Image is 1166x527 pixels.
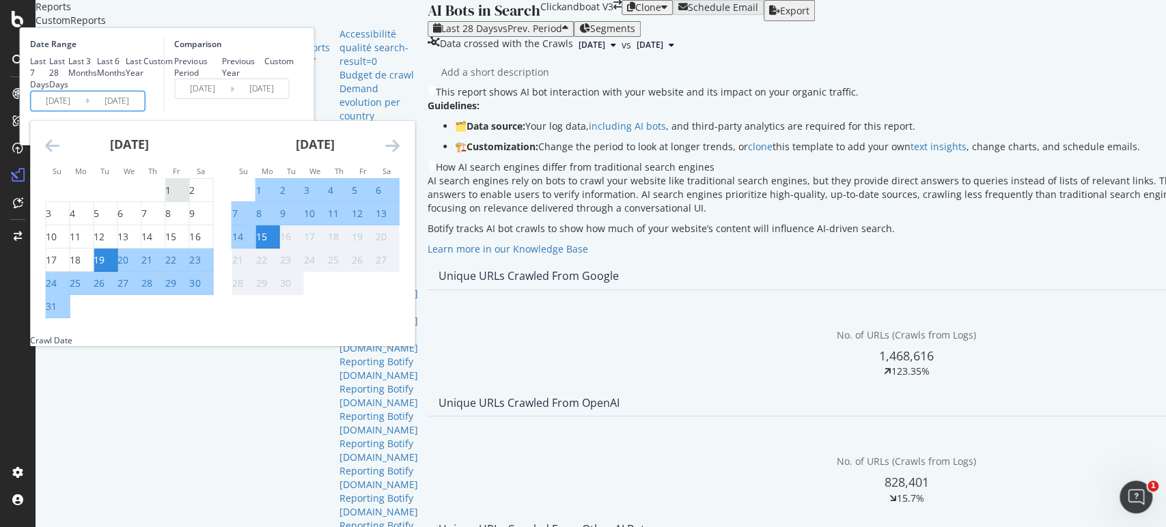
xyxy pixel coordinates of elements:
[303,225,327,248] td: Not available. Wednesday, September 17, 2025
[100,166,109,176] small: Tu
[49,55,68,90] div: Last 28 Days
[255,202,279,225] td: Selected. Monday, September 8, 2025
[165,184,171,197] div: 1
[141,272,165,295] td: Selected. Thursday, August 28, 2025
[189,179,213,202] td: Choose Saturday, August 2, 2025 as your check-out date. It’s available.
[238,166,247,176] small: Su
[351,202,375,225] td: Selected. Friday, September 12, 2025
[117,253,128,267] div: 20
[46,225,70,248] td: Choose Sunday, August 10, 2025 as your check-out date. It’s available.
[264,55,293,67] div: Custom
[126,55,143,79] div: Last Year
[46,253,57,267] div: 17
[30,121,414,334] div: Calendar
[279,272,303,295] td: Not available. Tuesday, September 30, 2025
[255,276,266,290] div: 29
[911,140,967,153] a: text insights
[46,230,57,244] div: 10
[141,253,152,267] div: 21
[89,91,144,111] input: End Date
[234,79,288,98] input: End Date
[780,5,809,16] div: Export
[68,55,97,79] div: Last 3 Months
[498,22,562,35] span: vs Prev. Period
[351,230,362,244] div: 19
[165,179,189,202] td: Choose Friday, August 1, 2025 as your check-out date. It’s available.
[45,137,59,154] div: Move backward to switch to the previous month.
[46,248,70,272] td: Choose Sunday, August 17, 2025 as your check-out date. It’s available.
[255,230,266,244] div: 15
[375,230,386,244] div: 20
[222,55,264,79] div: Previous Year
[189,276,200,290] div: 30
[279,202,303,225] td: Selected. Tuesday, September 9, 2025
[189,230,200,244] div: 16
[339,410,418,437] div: Reporting Botify clickandboat.com
[635,2,661,13] div: Clone
[143,55,173,67] div: Custom
[327,207,338,220] div: 11
[327,230,338,244] div: 18
[124,166,135,176] small: We
[441,22,498,35] span: Last 28 Days
[879,347,934,364] span: 1,468,616
[303,253,314,267] div: 24
[141,202,165,225] td: Choose Thursday, August 7, 2025 as your check-out date. It’s available.
[637,39,663,51] span: 2025 Aug. 17th
[117,230,128,244] div: 13
[255,225,279,248] td: Selected as end date. Monday, September 15, 2025
[436,85,859,99] div: This report shows AI bot interaction with your website and its impact on your organic traffic.
[441,66,549,79] div: Add a short description
[375,207,386,220] div: 13
[467,140,538,153] strong: Customization:
[351,248,375,272] td: Not available. Friday, September 26, 2025
[327,253,338,267] div: 25
[339,437,418,464] a: Reporting Botify [DOMAIN_NAME]
[279,184,285,197] div: 2
[428,99,480,112] strong: Guidelines:
[590,22,635,35] span: Segments
[117,248,141,272] td: Selected. Wednesday, August 20, 2025
[94,202,117,225] td: Choose Tuesday, August 5, 2025 as your check-out date. It’s available.
[165,276,176,290] div: 29
[94,207,99,220] div: 5
[439,269,619,283] div: Unique URLs Crawled from Google
[141,276,152,290] div: 28
[94,225,117,248] td: Choose Tuesday, August 12, 2025 as your check-out date. It’s available.
[70,272,94,295] td: Selected. Monday, August 25, 2025
[165,248,189,272] td: Selected. Friday, August 22, 2025
[141,248,165,272] td: Selected. Thursday, August 21, 2025
[232,207,237,220] div: 7
[375,253,386,267] div: 27
[279,207,285,220] div: 9
[165,230,176,244] div: 15
[189,225,213,248] td: Choose Saturday, August 16, 2025 as your check-out date. It’s available.
[436,160,714,174] div: How AI search engines differ from traditional search engines
[117,225,141,248] td: Choose Wednesday, August 13, 2025 as your check-out date. It’s available.
[327,179,351,202] td: Selected. Thursday, September 4, 2025
[46,300,57,313] div: 31
[165,202,189,225] td: Choose Friday, August 8, 2025 as your check-out date. It’s available.
[70,225,94,248] td: Choose Monday, August 11, 2025 as your check-out date. It’s available.
[255,272,279,295] td: Not available. Monday, September 29, 2025
[30,38,160,50] div: Date Range
[279,248,303,272] td: Not available. Tuesday, September 23, 2025
[339,464,418,492] div: Reporting Botify clickandboat.com
[339,82,418,123] a: Demand evolution per country
[309,166,320,176] small: We
[232,225,255,248] td: Selected. Sunday, September 14, 2025
[897,492,924,505] div: 15.7%
[1148,481,1158,492] span: 1
[303,202,327,225] td: Selected. Wednesday, September 10, 2025
[375,202,399,225] td: Selected. Saturday, September 13, 2025
[36,14,428,27] div: CustomReports
[117,272,141,295] td: Selected. Wednesday, August 27, 2025
[339,410,418,437] a: Reporting Botify [DOMAIN_NAME]
[339,492,418,519] div: Reporting Botify clickandboat.com
[148,166,157,176] small: Th
[174,55,222,79] div: Previous Period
